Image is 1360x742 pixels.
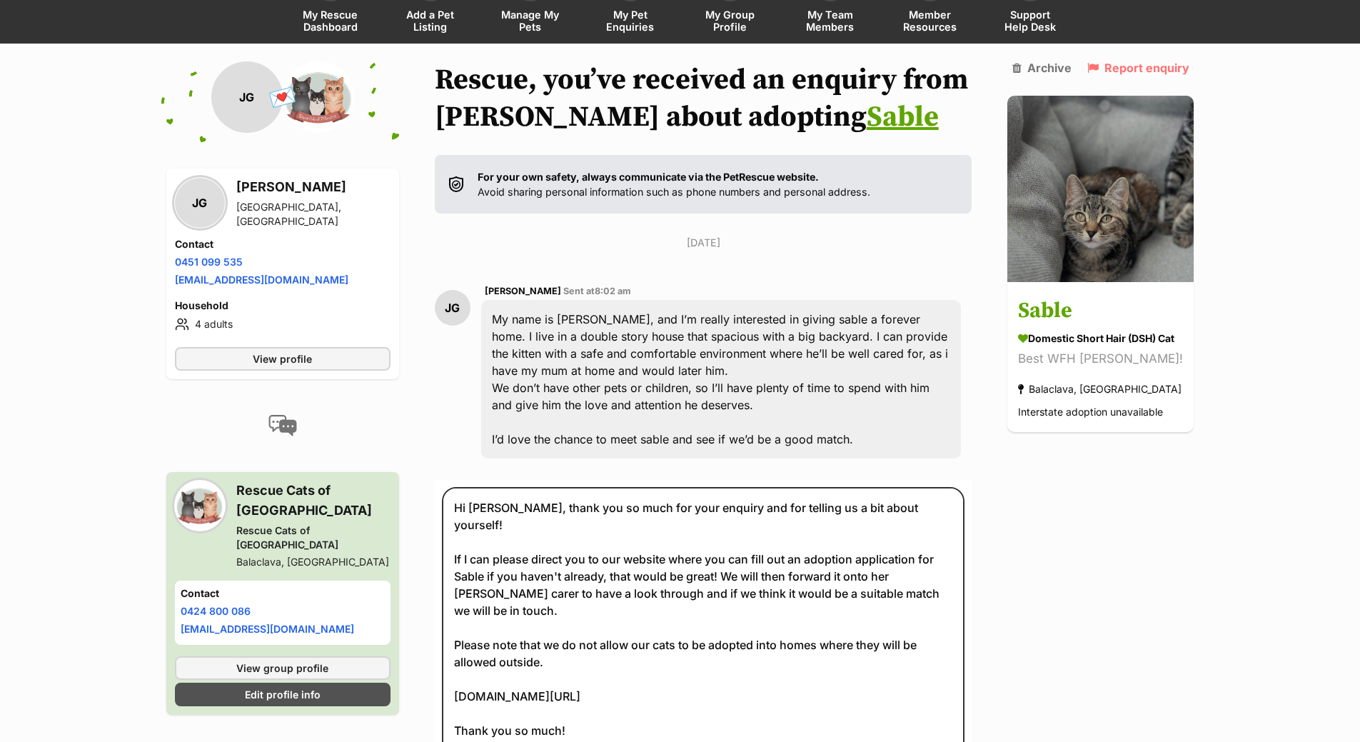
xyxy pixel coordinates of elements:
[435,290,470,326] div: JG
[181,605,251,617] a: 0424 800 086
[898,9,962,33] span: Member Resources
[1012,61,1072,74] a: Archive
[1018,380,1182,399] div: Balaclava, [GEOGRAPHIC_DATA]
[298,9,363,33] span: My Rescue Dashboard
[175,347,391,371] a: View profile
[698,9,762,33] span: My Group Profile
[478,169,870,200] p: Avoid sharing personal information such as phone numbers and personal address.
[175,256,243,268] a: 0451 099 535
[253,351,312,366] span: View profile
[1018,406,1163,418] span: Interstate adoption unavailable
[563,286,631,296] span: Sent at
[175,178,225,228] div: JG
[1087,61,1189,74] a: Report enquiry
[175,299,391,313] h4: Household
[1007,96,1194,282] img: Sable
[175,683,391,706] a: Edit profile info
[236,523,391,552] div: Rescue Cats of [GEOGRAPHIC_DATA]
[175,274,348,286] a: [EMAIL_ADDRESS][DOMAIN_NAME]
[478,171,819,183] strong: For your own safety, always communicate via the PetRescue website.
[435,235,972,250] p: [DATE]
[998,9,1062,33] span: Support Help Desk
[1018,331,1183,346] div: Domestic Short Hair (DSH) Cat
[181,586,385,601] h4: Contact
[175,237,391,251] h4: Contact
[175,481,225,531] img: Rescue Cats of Melbourne profile pic
[268,415,297,436] img: conversation-icon-4a6f8262b818ee0b60e3300018af0b2d0b884aa5de6e9bcb8d3d4eeb1a70a7c4.svg
[236,555,391,569] div: Balaclava, [GEOGRAPHIC_DATA]
[1018,296,1183,328] h3: Sable
[245,687,321,702] span: Edit profile info
[266,82,298,113] span: 💌
[485,286,561,296] span: [PERSON_NAME]
[867,99,939,135] a: Sable
[798,9,862,33] span: My Team Members
[481,300,962,458] div: My name is [PERSON_NAME], and I’m really interested in giving sable a forever home. I live in a d...
[175,316,391,333] li: 4 adults
[1007,285,1194,433] a: Sable Domestic Short Hair (DSH) Cat Best WFH [PERSON_NAME]! Balaclava, [GEOGRAPHIC_DATA] Intersta...
[598,9,663,33] span: My Pet Enquiries
[283,61,354,133] img: Rescue Cats of Melbourne profile pic
[398,9,463,33] span: Add a Pet Listing
[236,661,328,676] span: View group profile
[435,61,972,136] h1: Rescue, you’ve received an enquiry from [PERSON_NAME] about adopting
[595,286,631,296] span: 8:02 am
[181,623,354,635] a: [EMAIL_ADDRESS][DOMAIN_NAME]
[211,61,283,133] div: JG
[236,200,391,229] div: [GEOGRAPHIC_DATA], [GEOGRAPHIC_DATA]
[175,656,391,680] a: View group profile
[236,481,391,521] h3: Rescue Cats of [GEOGRAPHIC_DATA]
[1018,350,1183,369] div: Best WFH [PERSON_NAME]!
[236,177,391,197] h3: [PERSON_NAME]
[498,9,563,33] span: Manage My Pets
